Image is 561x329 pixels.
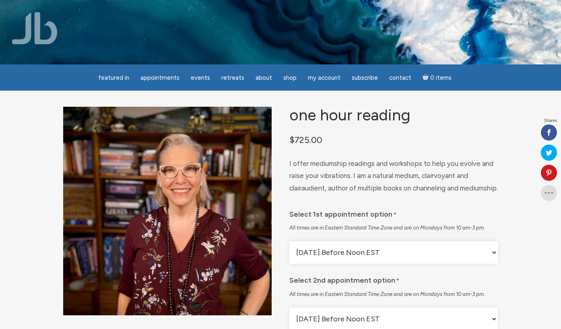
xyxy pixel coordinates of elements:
[221,74,244,81] span: Retreats
[430,75,452,81] span: 0 items
[289,204,396,221] label: Select 1st appointment option
[308,74,340,81] span: My Account
[93,70,134,86] a: featured in
[389,74,411,81] span: Contact
[423,74,430,81] i: Cart
[289,270,399,288] label: Select 2nd appointment option
[186,70,215,86] a: Events
[289,224,498,232] div: All times are in Eastern Standard Time Zone and are on Mondays from 10 am-3 pm.
[136,70,184,86] a: Appointments
[251,70,277,86] a: About
[63,107,272,315] img: One Hour Reading
[384,70,416,86] a: Contact
[98,74,129,81] span: featured in
[283,74,297,81] span: Shop
[278,70,301,86] a: Shop
[191,74,210,81] span: Events
[289,159,498,192] span: I offer mediumship readings and workshops to help you evolve and raise your vibrations. I am a na...
[289,291,498,298] div: All times are in Eastern Standard Time Zone and are on Mondays from 10 am-3 pm.
[352,74,378,81] span: Subscribe
[289,134,322,145] bdi: 725.00
[217,70,249,86] a: Retreats
[12,12,58,44] img: Jamie Butler. The Everyday Medium
[289,134,295,145] span: $
[418,69,456,86] a: Cart0 items
[140,74,179,81] span: Appointments
[303,70,345,86] a: My Account
[347,70,383,86] a: Subscribe
[256,74,272,81] span: About
[544,119,557,123] span: Shares
[289,107,498,124] h1: One Hour Reading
